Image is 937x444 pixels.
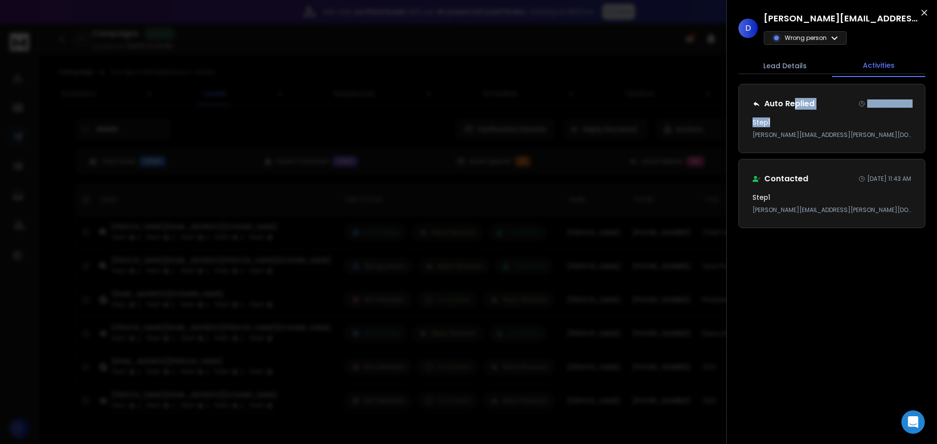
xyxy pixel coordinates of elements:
div: Contacted [753,173,808,185]
button: Activities [832,55,926,77]
p: [DATE] 11:43 AM [867,175,911,183]
p: [PERSON_NAME][EMAIL_ADDRESS][PERSON_NAME][DOMAIN_NAME] [753,206,911,214]
span: D [738,19,758,38]
button: Lead Details [738,55,832,77]
h3: Step 1 [753,193,770,202]
p: [PERSON_NAME][EMAIL_ADDRESS][PERSON_NAME][DOMAIN_NAME] [753,131,911,139]
div: Open Intercom Messenger [901,410,925,434]
p: Wrong person [785,34,827,42]
p: [DATE] 11:43 AM [867,100,911,108]
h1: [PERSON_NAME][EMAIL_ADDRESS][PERSON_NAME][DOMAIN_NAME] [764,12,920,25]
h3: Step 1 [753,117,770,127]
div: Auto Replied [753,98,815,110]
